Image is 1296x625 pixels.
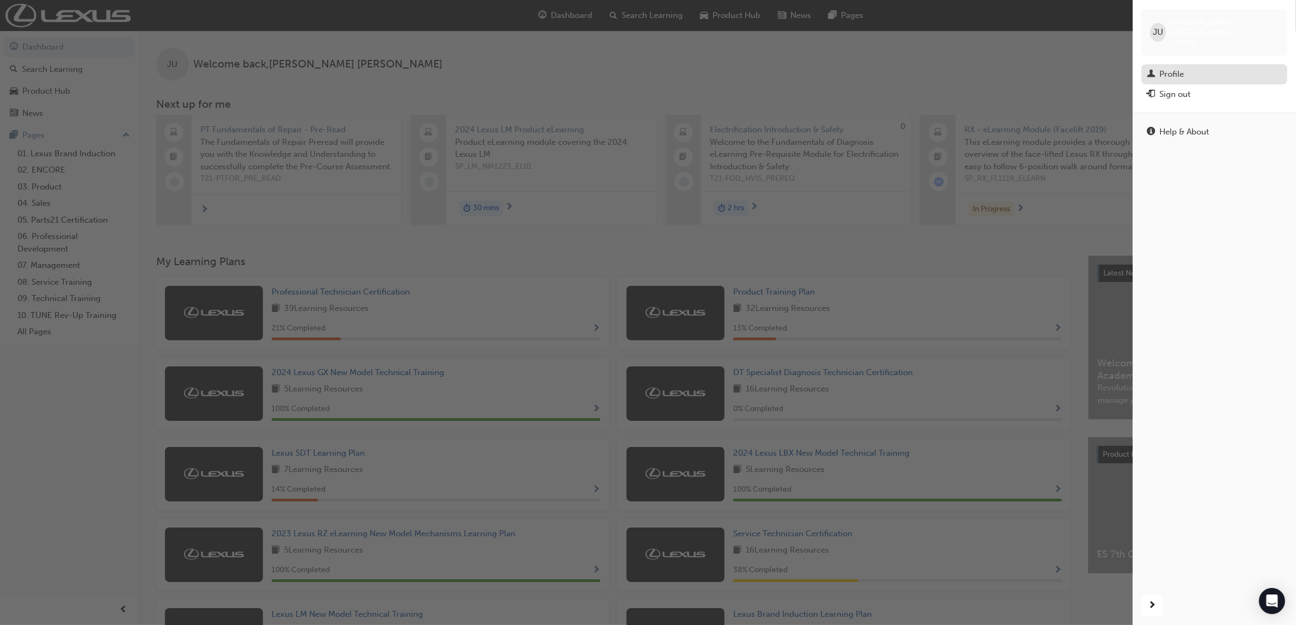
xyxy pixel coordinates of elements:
[1141,122,1287,142] a: Help & About
[1141,84,1287,105] button: Sign out
[1170,38,1196,47] span: 641093
[1159,68,1184,81] div: Profile
[1159,88,1190,101] div: Sign out
[1141,64,1287,84] a: Profile
[1159,126,1209,138] div: Help & About
[1153,26,1163,39] span: JU
[1148,599,1157,612] span: next-icon
[1147,127,1155,137] span: info-icon
[1147,90,1155,100] span: exit-icon
[1259,588,1285,614] div: Open Intercom Messenger
[1170,17,1279,37] span: [PERSON_NAME] [PERSON_NAME]
[1147,70,1155,79] span: man-icon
